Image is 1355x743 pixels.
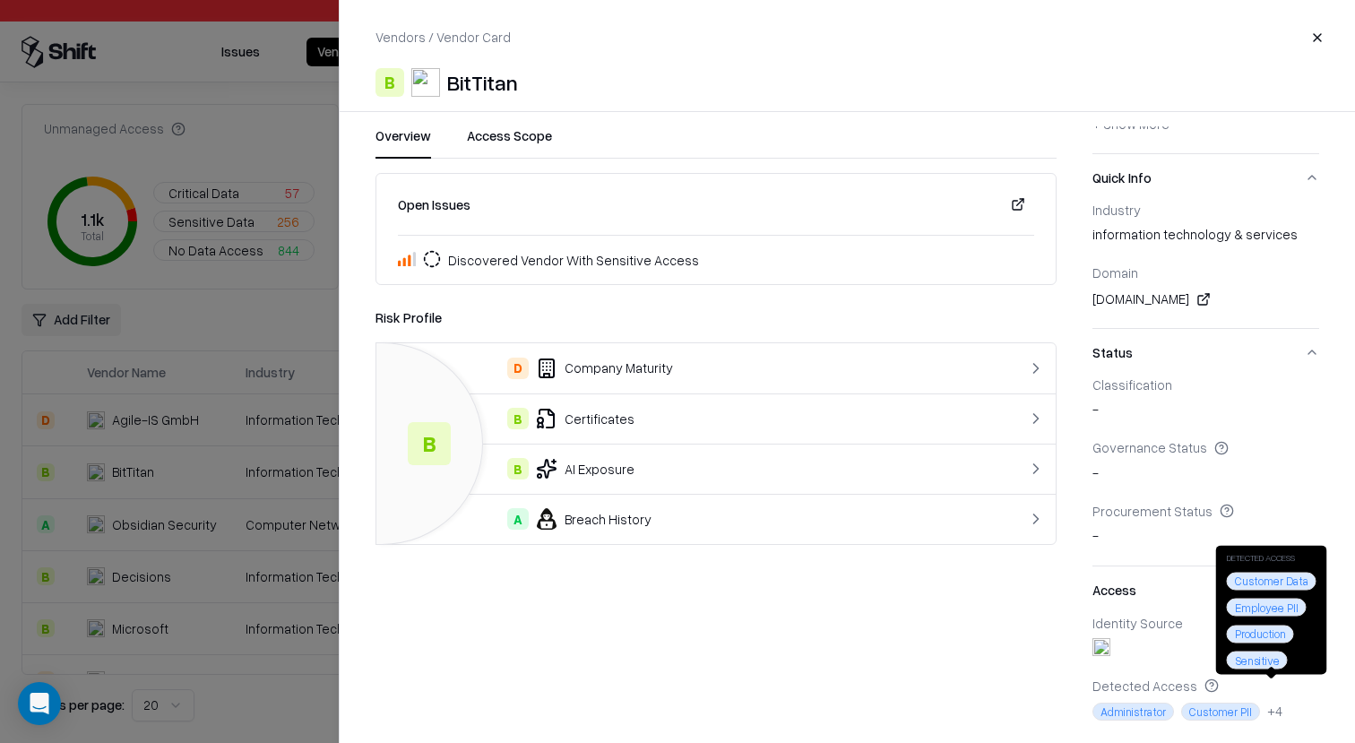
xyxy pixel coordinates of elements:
div: Access [1092,615,1319,741]
span: Administrator [1092,703,1174,721]
div: B [507,458,529,479]
div: Identity Source [1092,615,1319,631]
div: information technology & services [1092,225,1319,250]
span: Customer PII [1181,703,1260,721]
div: Certificates [391,408,964,429]
div: A [507,508,529,530]
div: Governance Status [1092,439,1319,455]
div: B [507,408,529,429]
div: B [408,422,451,465]
div: Risk Profile [375,307,1057,328]
div: [DOMAIN_NAME] [1092,289,1319,310]
p: Vendors / Vendor Card [375,28,511,47]
div: Status [1092,376,1319,566]
button: Access Scope [467,126,552,159]
div: - [1092,526,1319,551]
div: D [507,358,529,379]
button: Quick Info [1092,154,1319,202]
div: + 4 [1267,702,1282,721]
button: Overview [375,126,431,159]
button: +4 [1267,702,1282,721]
div: Open Issues [398,194,470,214]
div: Breach History [391,508,964,530]
img: entra.microsoft.com [1092,638,1110,656]
div: Procurement Status [1092,503,1319,519]
div: Company Maturity [391,358,964,379]
div: BitTitan [447,68,518,97]
div: Quick Info [1092,202,1319,328]
img: BitTitan [411,68,440,97]
div: - [1092,463,1319,488]
div: AI Exposure [391,458,964,479]
div: B [375,68,404,97]
div: Detected Access [1092,678,1319,694]
div: Industry [1092,202,1319,218]
div: Classification [1092,376,1319,393]
div: - [1092,400,1319,425]
div: Domain [1092,264,1319,281]
button: Status [1092,329,1319,376]
span: Discovered Vendor With Sensitive Access [448,250,699,270]
button: Access [1092,566,1319,614]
